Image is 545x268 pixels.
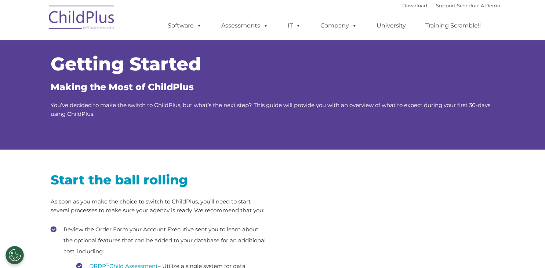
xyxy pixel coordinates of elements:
a: Company [313,18,364,33]
img: ChildPlus by Procare Solutions [45,0,119,37]
a: Assessments [214,18,276,33]
h2: Start the ball rolling [51,172,267,188]
span: Getting Started [51,53,201,75]
a: IT [280,18,308,33]
a: Download [402,3,427,8]
a: Support [436,3,455,8]
span: Making the Most of ChildPlus [51,81,194,92]
sup: © [106,262,109,267]
button: Cookies Settings [6,246,24,264]
span: You’ve decided to make the switch to ChildPlus, but what’s the next step? This guide will provide... [51,102,490,117]
a: Training Scramble!! [418,18,488,33]
font: | [402,3,500,8]
a: Schedule A Demo [457,3,500,8]
p: As soon as you make the choice to switch to ChildPlus, you’ll need to start several processes to ... [51,197,267,215]
a: University [369,18,413,33]
a: Software [160,18,209,33]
